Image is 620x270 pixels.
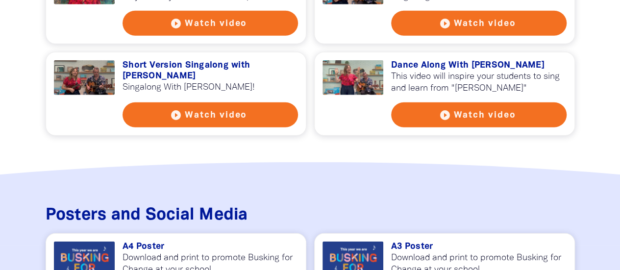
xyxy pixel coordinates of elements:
[439,109,450,121] i: play_circle_filled
[391,11,567,36] button: play_circle_filled Watch video
[170,18,182,29] i: play_circle_filled
[391,60,567,71] h3: Dance Along With [PERSON_NAME]
[123,60,298,81] h3: Short Version Singalong with [PERSON_NAME]
[439,18,450,29] i: play_circle_filled
[46,208,248,223] span: Posters and Social Media
[391,102,567,127] button: play_circle_filled Watch video
[123,11,298,36] button: play_circle_filled Watch video
[123,102,298,127] button: play_circle_filled Watch video
[391,242,567,252] h3: A3 Poster
[170,109,182,121] i: play_circle_filled
[123,242,298,252] h3: A4 Poster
